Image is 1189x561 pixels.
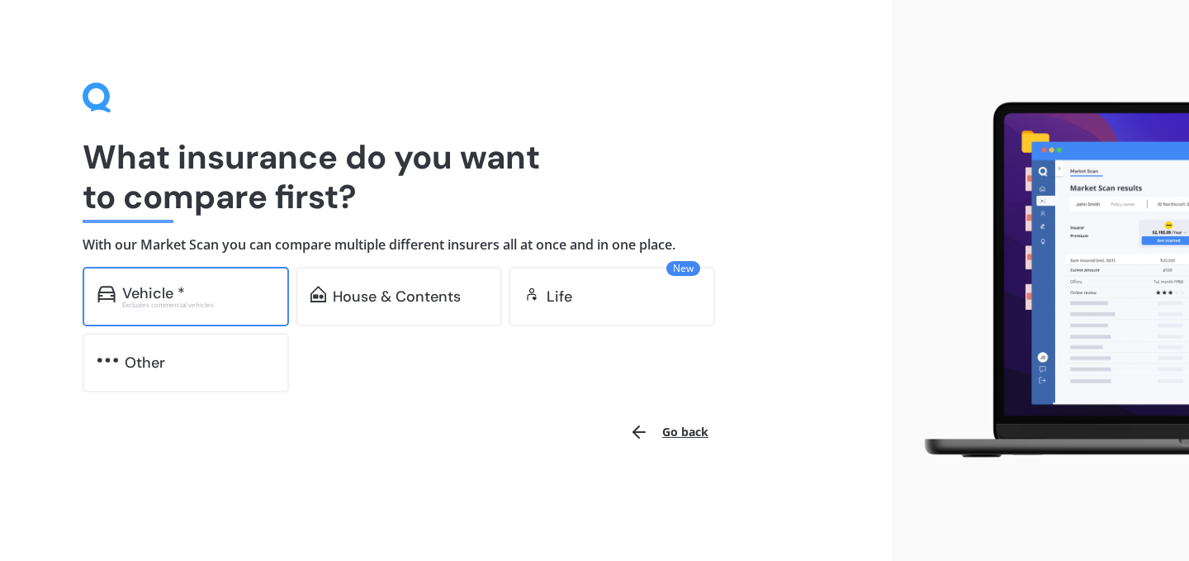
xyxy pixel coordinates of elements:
img: laptop.webp [905,94,1189,468]
img: car.f15378c7a67c060ca3f3.svg [97,286,116,302]
img: home-and-contents.b802091223b8502ef2dd.svg [310,286,326,302]
span: New [666,261,700,276]
button: Go back [619,412,718,452]
div: Vehicle * [122,285,185,302]
div: Excludes commercial vehicles [122,302,274,308]
h1: What insurance do you want to compare first? [83,137,809,216]
img: other.81dba5aafe580aa69f38.svg [97,352,118,368]
div: House & Contents [333,288,461,305]
img: life.f720d6a2d7cdcd3ad642.svg [523,286,540,302]
h4: With our Market Scan you can compare multiple different insurers all at once and in one place. [83,236,809,254]
div: Life [547,288,572,305]
div: Other [125,354,165,371]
